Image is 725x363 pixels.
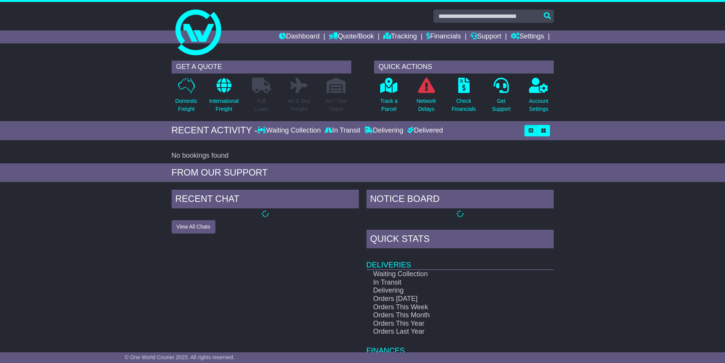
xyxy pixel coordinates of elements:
[529,97,548,113] p: Account Settings
[366,250,554,270] td: Deliveries
[492,97,510,113] p: Get Support
[329,30,374,43] a: Quote/Book
[416,97,436,113] p: Network Delays
[366,230,554,250] div: Quick Stats
[172,167,554,178] div: FROM OUR SUPPORT
[366,286,527,295] td: Delivering
[366,295,527,303] td: Orders [DATE]
[288,97,310,113] p: Air & Sea Freight
[529,77,549,117] a: AccountSettings
[279,30,320,43] a: Dashboard
[172,125,258,136] div: RECENT ACTIVITY -
[451,77,476,117] a: CheckFinancials
[383,30,417,43] a: Tracking
[380,77,398,117] a: Track aParcel
[491,77,511,117] a: GetSupport
[366,320,527,328] td: Orders This Year
[172,61,351,74] div: GET A QUOTE
[326,97,347,113] p: Air / Sea Depot
[323,126,362,135] div: In Transit
[125,354,235,360] span: © One World Courier 2025. All rights reserved.
[257,126,322,135] div: Waiting Collection
[380,97,398,113] p: Track a Parcel
[366,278,527,287] td: In Transit
[374,61,554,74] div: QUICK ACTIONS
[252,97,271,113] p: Full Loads
[172,152,554,160] div: No bookings found
[362,126,405,135] div: Delivering
[209,97,239,113] p: International Freight
[366,270,527,278] td: Waiting Collection
[209,77,239,117] a: InternationalFreight
[405,126,443,135] div: Delivered
[426,30,461,43] a: Financials
[416,77,436,117] a: NetworkDelays
[366,336,554,355] td: Finances
[175,97,197,113] p: Domestic Freight
[366,190,554,210] div: NOTICE BOARD
[366,328,527,336] td: Orders Last Year
[172,190,359,210] div: RECENT CHAT
[452,97,476,113] p: Check Financials
[175,77,198,117] a: DomesticFreight
[470,30,501,43] a: Support
[511,30,544,43] a: Settings
[366,311,527,320] td: Orders This Month
[172,220,215,233] button: View All Chats
[366,303,527,312] td: Orders This Week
